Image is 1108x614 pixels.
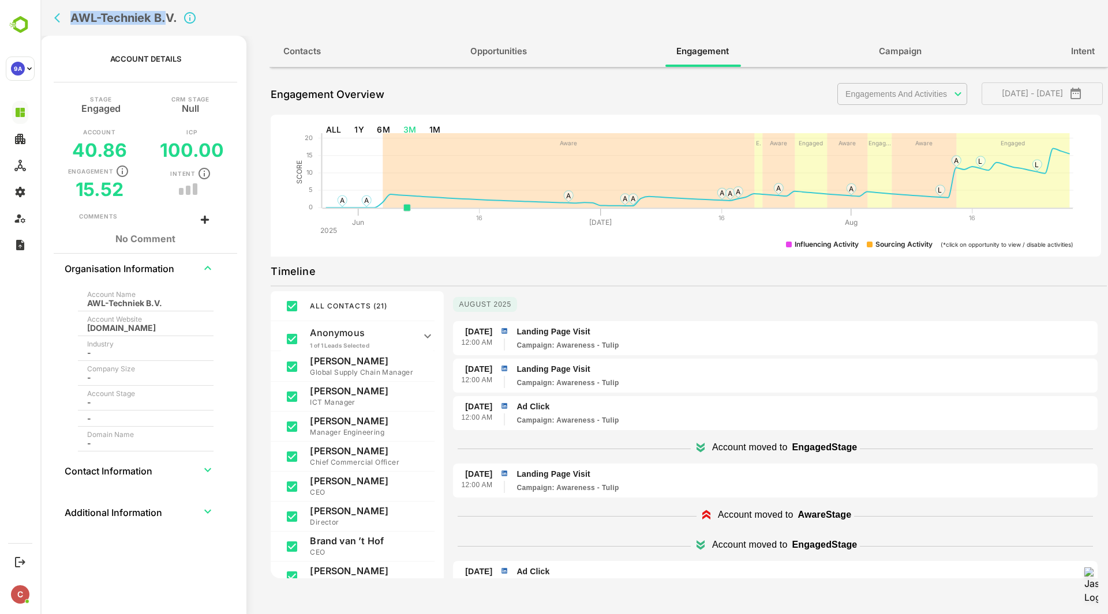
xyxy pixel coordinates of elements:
[929,214,935,222] text: 16
[754,239,818,250] div: Influencing Activity
[24,498,148,525] th: Additional Information
[476,415,578,425] p: Awareness - Tulip
[751,538,817,552] p: Engaged Stage
[938,157,942,165] text: L
[269,457,373,468] p: Chief Commercial Officer
[459,363,469,374] img: linkedin.png
[47,430,164,439] div: Domain Name
[358,119,381,141] button: 3M
[159,259,176,277] button: expand row
[239,321,394,351] div: Anonymous1 of 1 Leads Selected
[436,214,442,222] text: 16
[679,189,684,197] text: A
[758,508,811,522] p: Aware Stage
[131,96,169,102] p: CRM Stage
[47,323,156,332] div: [DOMAIN_NAME]
[11,585,29,604] div: C
[143,11,156,25] svg: Click to close Account details panel
[1031,44,1054,59] span: Intent
[269,397,373,408] p: ICT Manager
[672,440,747,454] p: Account moved to
[28,168,73,174] p: Engagement
[6,14,35,36] img: BambooboxLogoMark.f1c84d78b4c51b1a7b5f700c9845e183.svg
[269,302,347,310] span: ALL CONTACTS ( 21 )
[254,160,263,184] text: SCORE
[324,196,328,205] text: A
[47,348,156,357] div: -
[280,226,297,235] text: 2025
[636,44,688,59] span: Engagement
[269,577,373,588] p: Coordinator Application Management
[430,44,486,59] span: Opportunities
[24,456,148,484] th: Contact Information
[332,119,354,141] button: 6M
[32,139,87,161] h5: 40.86
[269,385,373,397] p: [PERSON_NAME]
[269,415,373,427] p: [PERSON_NAME]
[716,140,721,146] text: E.
[47,439,156,447] div: -
[146,129,156,135] p: ICP
[269,327,373,338] p: Anonymous
[421,375,452,386] p: 12:00 AM
[798,140,815,146] text: Aware
[269,475,373,487] p: [PERSON_NAME]
[264,134,272,142] text: 20
[230,262,275,281] p: Timeline
[39,233,172,244] h1: No Comment
[50,96,71,102] p: Stage
[476,326,1053,338] p: Landing Page Visit
[476,401,1053,413] p: Ad Click
[590,194,595,203] text: A
[119,139,184,161] h5: 100.00
[229,36,1068,67] div: full width tabs example
[421,480,452,491] p: 12:00 AM
[11,62,25,76] div: 9A
[476,483,578,493] p: Awareness - Tulip
[24,254,148,281] th: Organisation Information
[35,178,84,201] h5: 15.52
[47,290,164,299] div: Account Name
[300,196,304,205] text: A
[459,326,469,336] img: linkedin.png
[425,566,452,577] p: [DATE]
[159,503,176,520] button: expand row
[269,487,373,498] p: CEO
[266,168,272,176] text: 10
[729,140,747,146] text: Aware
[41,102,80,111] h5: Engaged
[582,194,587,203] text: A
[839,44,881,59] span: Campaign
[243,44,280,59] span: Contacts
[269,355,373,367] p: [PERSON_NAME]
[269,367,373,378] p: Global Supply Chain Manager
[141,102,159,111] h5: Null
[914,156,918,165] text: A
[47,414,156,423] div: -
[804,218,817,227] text: Aug
[425,468,452,480] p: [DATE]
[900,239,1033,250] div: (*click on opportunity to view / disable activities)
[459,401,469,411] img: linkedin.png
[941,82,1062,105] button: [DATE] - [DATE]
[425,401,452,412] p: [DATE]
[960,140,985,147] text: Engaged
[736,184,740,193] text: A
[24,254,187,539] table: collapsible table
[476,468,1053,480] p: Landing Page Visit
[476,363,1053,375] p: Landing Page Visit
[413,297,477,312] p: August 2025
[159,187,162,191] button: trend
[805,89,908,99] p: Engagements And Activities
[677,508,753,522] p: Account moved to
[835,239,892,250] div: Sourcing Activity
[994,160,998,169] text: L
[421,577,452,589] p: 12:00 AM
[43,129,76,135] p: Account
[159,461,176,479] button: expand row
[269,517,373,528] p: Director
[269,341,373,349] p: 1 of 1 Leads Selected
[459,468,469,479] img: linkedin.png
[70,54,141,63] p: Account Details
